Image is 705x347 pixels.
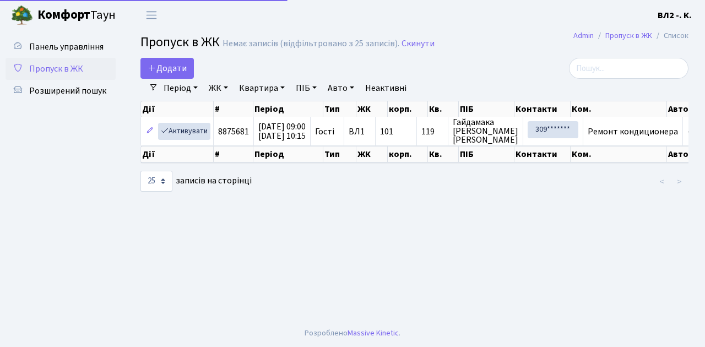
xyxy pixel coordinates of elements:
[138,6,165,24] button: Переключити навігацію
[37,6,90,24] b: Комфорт
[159,79,202,97] a: Період
[356,146,388,162] th: ЖК
[140,171,252,192] label: записів на сторінці
[141,101,214,117] th: Дії
[305,327,400,339] div: Розроблено .
[348,327,399,339] a: Massive Kinetic
[223,39,399,49] div: Немає записів (відфільтровано з 25 записів).
[588,126,678,138] span: Ремонт кондиционера
[428,101,459,117] th: Кв.
[323,101,356,117] th: Тип
[29,85,106,97] span: Розширений пошук
[667,146,703,162] th: Авто
[141,146,214,162] th: Дії
[11,4,33,26] img: logo.png
[148,62,187,74] span: Додати
[605,30,652,41] a: Пропуск в ЖК
[6,80,116,102] a: Розширений пошук
[687,126,691,138] span: -
[459,146,514,162] th: ПІБ
[140,171,172,192] select: записів на сторінці
[514,101,571,117] th: Контакти
[6,36,116,58] a: Панель управління
[571,146,667,162] th: Ком.
[29,41,104,53] span: Панель управління
[349,127,371,136] span: ВЛ1
[323,146,356,162] th: Тип
[569,58,688,79] input: Пошук...
[361,79,411,97] a: Неактивні
[291,79,321,97] a: ПІБ
[258,121,306,142] span: [DATE] 09:00 [DATE] 10:15
[388,101,428,117] th: корп.
[658,9,692,21] b: ВЛ2 -. К.
[421,127,443,136] span: 119
[323,79,359,97] a: Авто
[402,39,435,49] a: Скинути
[218,126,249,138] span: 8875681
[140,32,220,52] span: Пропуск в ЖК
[557,24,705,47] nav: breadcrumb
[235,79,289,97] a: Квартира
[6,58,116,80] a: Пропуск в ЖК
[204,79,232,97] a: ЖК
[459,101,514,117] th: ПІБ
[453,118,518,144] span: Гайдамака [PERSON_NAME] [PERSON_NAME]
[571,101,667,117] th: Ком.
[356,101,388,117] th: ЖК
[388,146,428,162] th: корп.
[380,126,393,138] span: 101
[658,9,692,22] a: ВЛ2 -. К.
[253,101,323,117] th: Період
[253,146,323,162] th: Період
[428,146,459,162] th: Кв.
[37,6,116,25] span: Таун
[29,63,83,75] span: Пропуск в ЖК
[214,146,253,162] th: #
[652,30,688,42] li: Список
[573,30,594,41] a: Admin
[214,101,253,117] th: #
[315,127,334,136] span: Гості
[158,123,210,140] a: Активувати
[514,146,571,162] th: Контакти
[667,101,703,117] th: Авто
[140,58,194,79] a: Додати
